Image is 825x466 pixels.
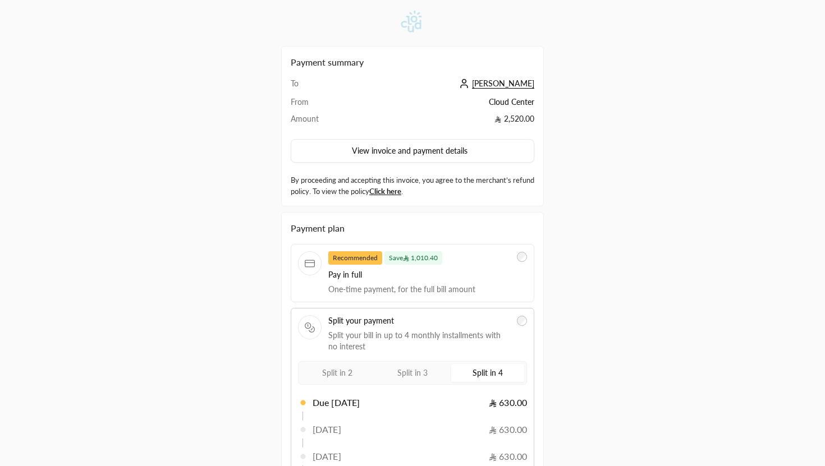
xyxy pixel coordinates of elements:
td: From [291,96,355,113]
span: Recommended [328,251,382,265]
span: Split in 2 [322,368,352,377]
input: RecommendedSave 1,010.40Pay in fullOne-time payment, for the full bill amount [517,252,527,262]
h2: Payment summary [291,56,534,69]
span: Pay in full [328,269,510,280]
span: 630.00 [489,423,527,436]
span: [DATE] [313,423,341,436]
a: Click here [369,187,401,196]
td: To [291,78,355,96]
input: Split your paymentSplit your bill in up to 4 monthly installments with no interest [517,316,527,326]
td: Amount [291,113,355,130]
button: View invoice and payment details [291,139,534,163]
span: One-time payment, for the full bill amount [328,284,510,295]
span: Split in 3 [397,368,428,377]
a: [PERSON_NAME] [456,79,534,88]
span: 630.00 [489,450,527,463]
div: Payment plan [291,222,534,235]
span: Due [DATE] [313,396,360,409]
span: Split in 4 [473,368,503,377]
td: 2,520.00 [355,113,534,130]
label: By proceeding and accepting this invoice, you agree to the merchant’s refund policy. To view the ... [291,175,534,197]
td: Cloud Center [355,96,534,113]
span: Split your payment [328,315,510,326]
span: Split your bill in up to 4 monthly installments with no interest [328,330,510,352]
img: Company Logo [397,7,428,37]
span: [PERSON_NAME] [472,79,534,89]
span: Save 1,010.40 [384,251,442,265]
span: [DATE] [313,450,341,463]
span: 630.00 [489,396,527,409]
